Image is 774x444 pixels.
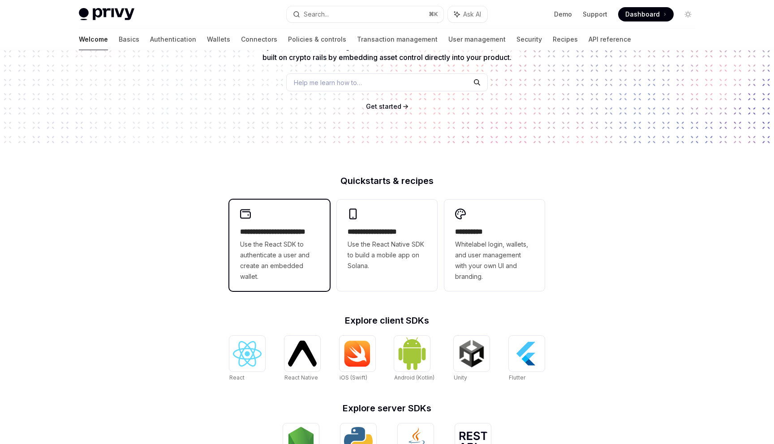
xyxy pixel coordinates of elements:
span: Use the React SDK to authenticate a user and create an embedded wallet. [240,239,319,282]
a: Recipes [553,29,578,50]
span: Whitelabel login, wallets, and user management with your own UI and branding. [455,239,534,282]
img: Flutter [512,339,541,368]
img: React [233,341,262,367]
a: **** **** **** ***Use the React Native SDK to build a mobile app on Solana. [337,200,437,291]
a: Transaction management [357,29,438,50]
a: API reference [589,29,631,50]
span: React Native [284,374,318,381]
button: Search...⌘K [287,6,443,22]
h2: Explore client SDKs [229,316,545,325]
a: UnityUnity [454,336,490,382]
span: iOS (Swift) [340,374,367,381]
img: light logo [79,8,134,21]
a: Policies & controls [288,29,346,50]
span: Get started [366,102,401,110]
span: Flutter [509,374,525,381]
div: Search... [304,9,329,20]
span: Unity [454,374,467,381]
a: Android (Kotlin)Android (Kotlin) [394,336,434,382]
a: FlutterFlutter [509,336,545,382]
img: iOS (Swift) [343,340,372,367]
a: Security [516,29,542,50]
a: iOS (Swift)iOS (Swift) [340,336,375,382]
img: React Native [288,341,317,366]
a: Support [583,10,607,19]
a: Basics [119,29,139,50]
span: React [229,374,245,381]
a: Connectors [241,29,277,50]
a: User management [448,29,506,50]
h2: Explore server SDKs [229,404,545,413]
a: Authentication [150,29,196,50]
a: ReactReact [229,336,265,382]
a: Wallets [207,29,230,50]
span: Ask AI [463,10,481,19]
span: Help me learn how to… [294,78,362,87]
h2: Quickstarts & recipes [229,176,545,185]
span: Use the React Native SDK to build a mobile app on Solana. [348,239,426,271]
span: ⌘ K [429,11,438,18]
img: Android (Kotlin) [398,337,426,370]
span: Dashboard [625,10,660,19]
button: Toggle dark mode [681,7,695,21]
a: Welcome [79,29,108,50]
span: Android (Kotlin) [394,374,434,381]
a: React NativeReact Native [284,336,320,382]
img: Unity [457,339,486,368]
a: Demo [554,10,572,19]
button: Ask AI [448,6,487,22]
a: **** *****Whitelabel login, wallets, and user management with your own UI and branding. [444,200,545,291]
a: Get started [366,102,401,111]
a: Dashboard [618,7,674,21]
